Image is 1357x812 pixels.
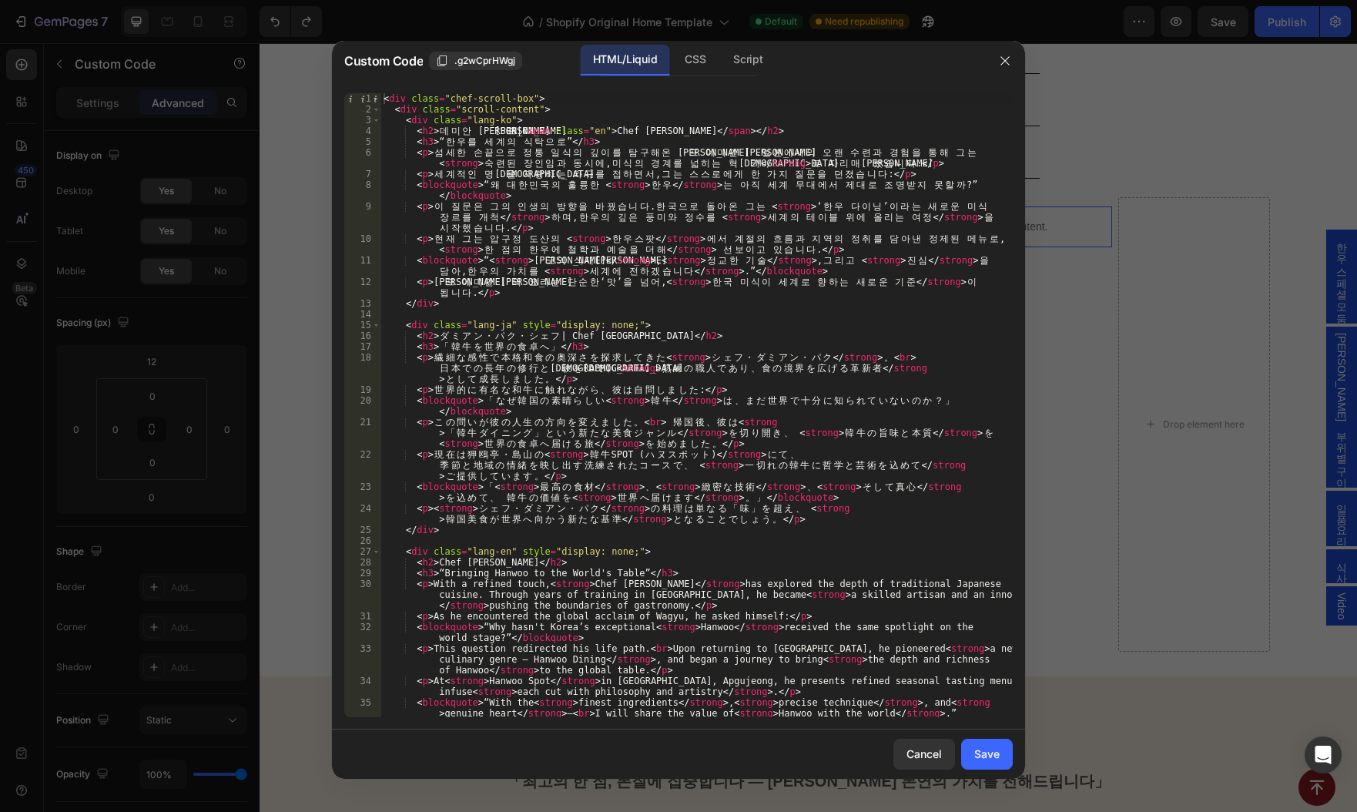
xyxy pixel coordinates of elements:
[344,180,381,201] div: 8
[581,45,669,75] div: HTML/Liquid
[344,557,381,568] div: 28
[344,52,423,70] span: Custom Code
[672,45,718,75] div: CSS
[344,320,381,331] div: 15
[344,546,381,557] div: 27
[344,481,381,503] div: 23
[344,298,381,309] div: 13
[344,331,381,341] div: 16
[344,93,381,104] div: 1
[344,136,381,147] div: 5
[344,233,381,255] div: 10
[571,142,636,156] div: Custom Code
[344,115,381,126] div: 3
[1074,193,1090,274] span: 한우 스페셜 모둠
[344,535,381,546] div: 26
[429,52,522,70] button: .g2wCprHWgj
[344,201,381,233] div: 9
[1074,454,1090,497] span: 일품요리
[344,352,381,384] div: 18
[721,45,775,75] div: Script
[89,662,244,702] strong: QUALITY
[364,52,433,74] p: Beverages 2
[344,697,381,730] div: 35
[344,277,381,298] div: 12
[131,375,213,388] div: Drop element here
[344,104,381,115] div: 2
[344,622,381,643] div: 32
[974,746,1000,762] div: Save
[344,395,381,417] div: 20
[344,611,381,622] div: 31
[344,126,381,136] div: 4
[344,309,381,320] div: 14
[344,525,381,535] div: 25
[344,568,381,579] div: 29
[344,169,381,180] div: 7
[344,449,381,481] div: 22
[344,341,381,352] div: 17
[344,579,381,611] div: 30
[344,147,381,169] div: 6
[551,176,853,192] p: Publish the page to see the content.
[1305,737,1342,773] div: Open Intercom Messenger
[344,676,381,697] div: 34
[961,739,1013,770] button: Save
[344,503,381,525] div: 24
[344,384,381,395] div: 19
[1074,549,1090,577] span: Video
[344,643,381,676] div: 33
[245,154,546,609] img: Hanwoo_Spot_-_Chef_Damian_Park_01.webp
[903,375,985,388] div: Drop element here
[344,255,381,277] div: 11
[454,54,515,68] span: .g2wCprHWgj
[893,739,955,770] button: Cancel
[1074,512,1090,534] span: 식사
[906,746,942,762] div: Cancel
[364,104,433,126] p: Beverages 3
[1074,290,1090,438] span: [PERSON_NAME] 부위별 구이
[344,417,381,449] div: 21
